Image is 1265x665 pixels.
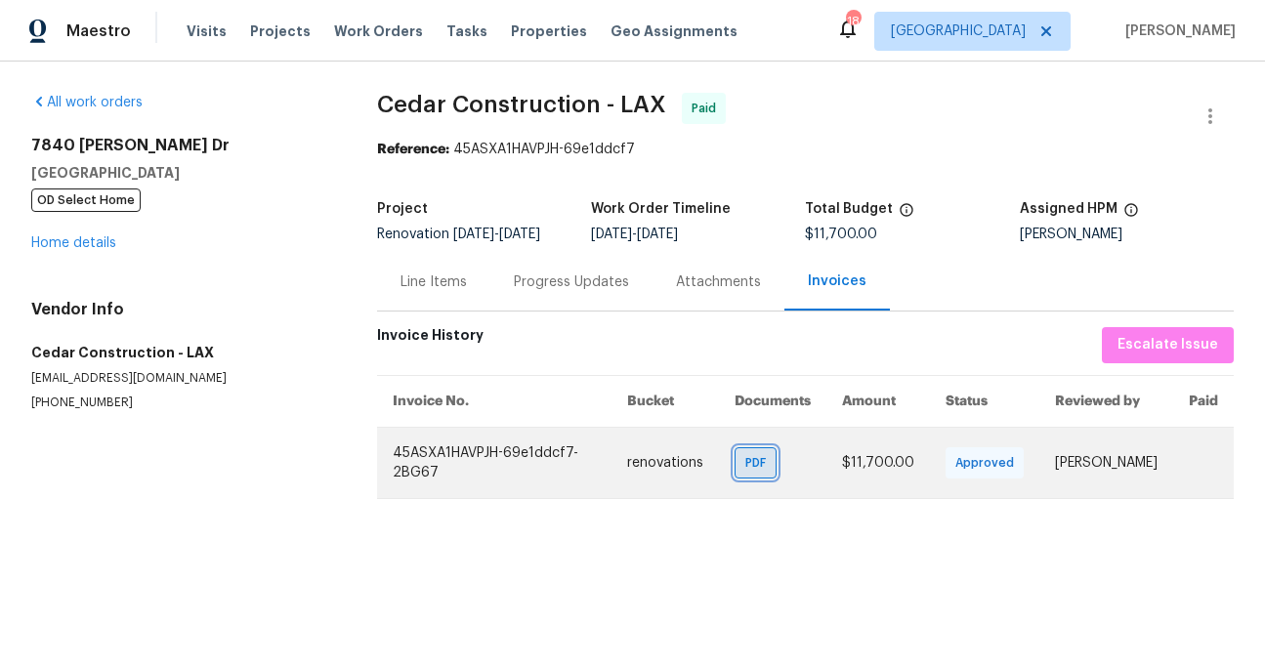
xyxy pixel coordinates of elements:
h6: Invoice History [377,327,484,353]
th: Amount [826,375,930,427]
span: Geo Assignments [611,21,738,41]
span: - [453,228,540,241]
td: [PERSON_NAME] [1039,427,1173,498]
h5: Work Order Timeline [591,202,731,216]
div: Progress Updates [514,272,629,292]
h5: Total Budget [805,202,893,216]
span: Work Orders [334,21,423,41]
h4: Vendor Info [31,300,330,319]
div: 45ASXA1HAVPJH-69e1ddcf7 [377,140,1234,159]
td: 45ASXA1HAVPJH-69e1ddcf7-2BG67 [377,427,611,498]
span: Tasks [446,24,487,38]
span: PDF [745,453,774,473]
span: [DATE] [453,228,494,241]
p: [PHONE_NUMBER] [31,395,330,411]
th: Paid [1173,375,1234,427]
div: Invoices [808,271,866,291]
span: [DATE] [499,228,540,241]
a: Home details [31,236,116,250]
div: Attachments [676,272,761,292]
span: Properties [511,21,587,41]
h2: 7840 [PERSON_NAME] Dr [31,136,330,155]
span: The hpm assigned to this work order. [1123,202,1139,228]
div: Line Items [401,272,467,292]
th: Invoice No. [377,375,611,427]
span: [GEOGRAPHIC_DATA] [891,21,1026,41]
th: Bucket [611,375,719,427]
span: Escalate Issue [1117,333,1218,357]
span: Renovation [377,228,540,241]
th: Reviewed by [1039,375,1173,427]
div: PDF [735,447,777,478]
h5: Assigned HPM [1020,202,1117,216]
span: Paid [692,99,724,118]
div: [PERSON_NAME] [1020,228,1234,241]
span: Projects [250,21,311,41]
span: OD Select Home [31,188,141,212]
span: Visits [187,21,227,41]
span: The total cost of line items that have been proposed by Opendoor. This sum includes line items th... [899,202,914,228]
h5: [GEOGRAPHIC_DATA] [31,163,330,183]
h5: Project [377,202,428,216]
a: All work orders [31,96,143,109]
th: Documents [719,375,826,427]
span: Cedar Construction - LAX [377,93,666,116]
span: $11,700.00 [842,456,914,470]
button: Escalate Issue [1102,327,1234,363]
span: [DATE] [591,228,632,241]
b: Reference: [377,143,449,156]
th: Status [930,375,1039,427]
h5: Cedar Construction - LAX [31,343,330,362]
span: - [591,228,678,241]
p: [EMAIL_ADDRESS][DOMAIN_NAME] [31,370,330,387]
td: renovations [611,427,719,498]
span: $11,700.00 [805,228,877,241]
span: [PERSON_NAME] [1117,21,1236,41]
span: Approved [955,453,1022,473]
span: Maestro [66,21,131,41]
div: 18 [846,12,860,31]
span: [DATE] [637,228,678,241]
